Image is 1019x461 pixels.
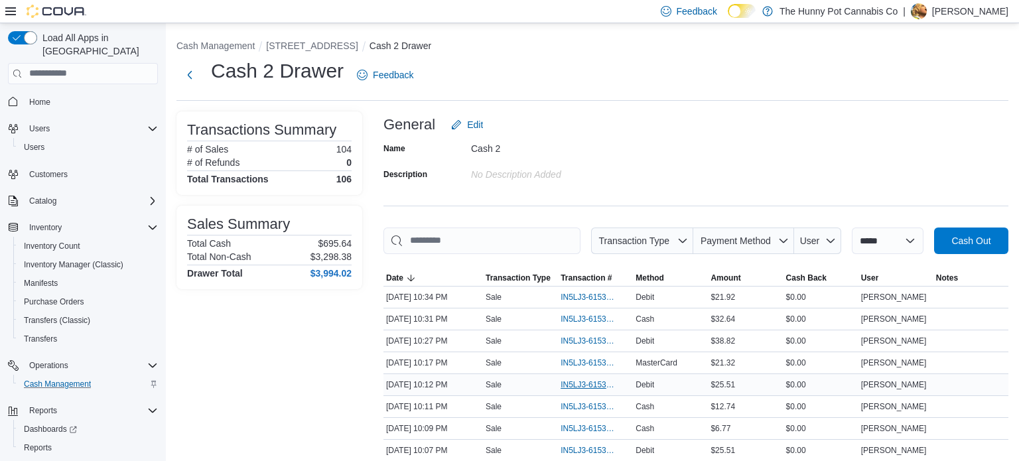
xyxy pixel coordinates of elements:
p: Sale [486,423,502,434]
button: User [794,228,841,254]
div: $0.00 [783,399,858,415]
button: IN5LJ3-6153592 [561,289,630,305]
p: The Hunny Pot Cannabis Co [780,3,898,19]
span: User [861,273,879,283]
button: Payment Method [693,228,794,254]
span: Cash Management [24,379,91,389]
div: [DATE] 10:34 PM [383,289,483,305]
span: Cash [636,401,654,412]
button: Notes [933,270,1008,286]
p: Sale [486,336,502,346]
span: Cash Back [786,273,827,283]
span: IN5LJ3-6153592 [561,292,617,302]
button: Manifests [13,274,163,293]
div: $0.00 [783,289,858,305]
span: [PERSON_NAME] [861,292,927,302]
input: This is a search bar. As you type, the results lower in the page will automatically filter. [383,228,580,254]
p: | [903,3,906,19]
span: IN5LJ3-6153447 [561,358,617,368]
span: Debit [636,336,654,346]
nav: An example of EuiBreadcrumbs [176,39,1008,55]
div: $0.00 [783,442,858,458]
span: Reports [24,442,52,453]
span: User [800,235,820,246]
span: Transaction Type [598,235,669,246]
a: Dashboards [19,421,82,437]
a: Reports [19,440,57,456]
span: $6.77 [711,423,730,434]
a: Customers [24,166,73,182]
h4: Drawer Total [187,268,243,279]
p: Sale [486,445,502,456]
button: Catalog [24,193,62,209]
span: IN5LJ3-6153393 [561,423,617,434]
div: $0.00 [783,311,858,327]
h4: Total Transactions [187,174,269,184]
span: Cash Management [19,376,158,392]
button: IN5LJ3-6153379 [561,442,630,458]
button: Reports [3,401,163,420]
h6: # of Refunds [187,157,239,168]
span: Debit [636,379,654,390]
span: Home [24,94,158,110]
span: Feedback [373,68,413,82]
span: $32.64 [711,314,735,324]
button: Cash Back [783,270,858,286]
button: Cash Management [13,375,163,393]
h4: 106 [336,174,352,184]
button: Users [3,119,163,138]
button: Catalog [3,192,163,210]
button: [STREET_ADDRESS] [266,40,358,51]
a: Dashboards [13,420,163,438]
span: [PERSON_NAME] [861,314,927,324]
span: $21.92 [711,292,735,302]
a: Cash Management [19,376,96,392]
button: Amount [708,270,783,286]
a: Purchase Orders [19,294,90,310]
span: Customers [29,169,68,180]
p: 0 [346,157,352,168]
button: IN5LJ3-6153561 [561,311,630,327]
button: Inventory Count [13,237,163,255]
button: Operations [3,356,163,375]
span: Transaction Type [486,273,551,283]
div: $0.00 [783,333,858,349]
div: [DATE] 10:12 PM [383,377,483,393]
button: Inventory Manager (Classic) [13,255,163,274]
button: IN5LJ3-6153400 [561,399,630,415]
span: [PERSON_NAME] [861,379,927,390]
button: Transaction Type [483,270,558,286]
span: MasterCard [636,358,677,368]
button: Transaction Type [591,228,693,254]
div: [DATE] 10:31 PM [383,311,483,327]
span: Payment Method [701,235,771,246]
span: Inventory Manager (Classic) [24,259,123,270]
div: [DATE] 10:11 PM [383,399,483,415]
label: Description [383,169,427,180]
span: Inventory Count [19,238,158,254]
button: Cash 2 Drawer [370,40,431,51]
span: Feedback [677,5,717,18]
button: Purchase Orders [13,293,163,311]
button: Edit [446,111,488,138]
button: Transfers (Classic) [13,311,163,330]
h3: Sales Summary [187,216,290,232]
h6: # of Sales [187,144,228,155]
span: Transfers [24,334,57,344]
h3: General [383,117,435,133]
span: $21.32 [711,358,735,368]
span: Cash Out [951,234,990,247]
button: Operations [24,358,74,373]
span: Transaction # [561,273,612,283]
span: Purchase Orders [19,294,158,310]
span: Inventory [24,220,158,235]
span: Operations [29,360,68,371]
span: Customers [24,166,158,182]
button: Inventory [24,220,67,235]
div: No Description added [471,164,649,180]
span: Amount [711,273,740,283]
button: IN5LJ3-6153447 [561,355,630,371]
div: $0.00 [783,377,858,393]
h6: Total Non-Cash [187,251,251,262]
